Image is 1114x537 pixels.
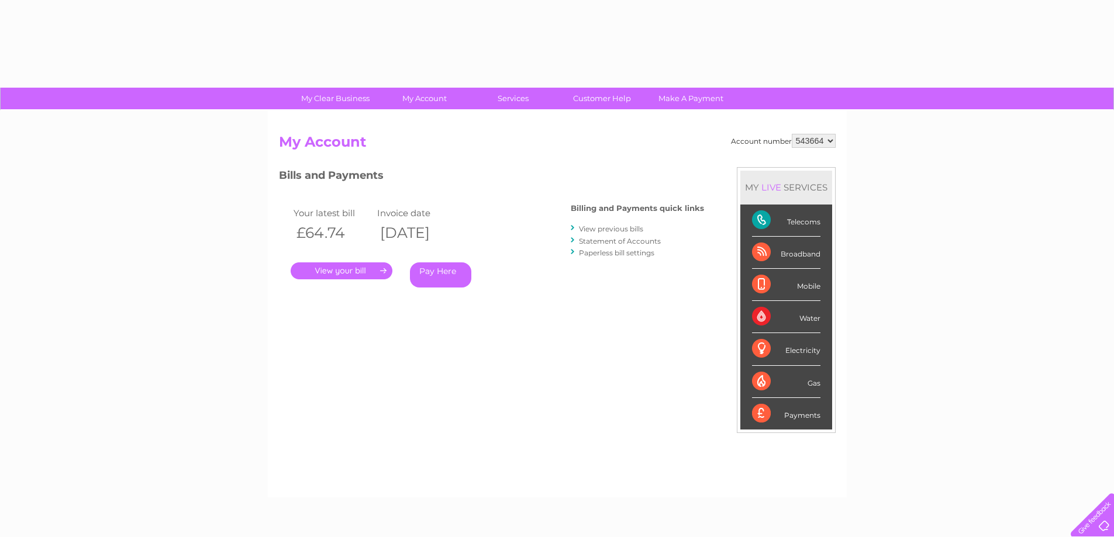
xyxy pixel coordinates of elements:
a: Services [465,88,561,109]
a: Pay Here [410,262,471,287]
div: Electricity [752,333,820,365]
div: MY SERVICES [740,171,832,204]
th: £64.74 [291,221,375,245]
h4: Billing and Payments quick links [571,204,704,213]
a: My Account [376,88,472,109]
div: Broadband [752,237,820,269]
a: My Clear Business [287,88,384,109]
td: Invoice date [374,205,458,221]
div: Account number [731,134,836,148]
td: Your latest bill [291,205,375,221]
a: Make A Payment [643,88,739,109]
div: LIVE [759,182,784,193]
a: Statement of Accounts [579,237,661,245]
a: View previous bills [579,224,643,233]
a: Paperless bill settings [579,248,654,257]
div: Telecoms [752,205,820,237]
div: Gas [752,366,820,398]
a: . [291,262,392,279]
th: [DATE] [374,221,458,245]
h2: My Account [279,134,836,156]
div: Water [752,301,820,333]
h3: Bills and Payments [279,167,704,188]
div: Mobile [752,269,820,301]
div: Payments [752,398,820,429]
a: Customer Help [554,88,650,109]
